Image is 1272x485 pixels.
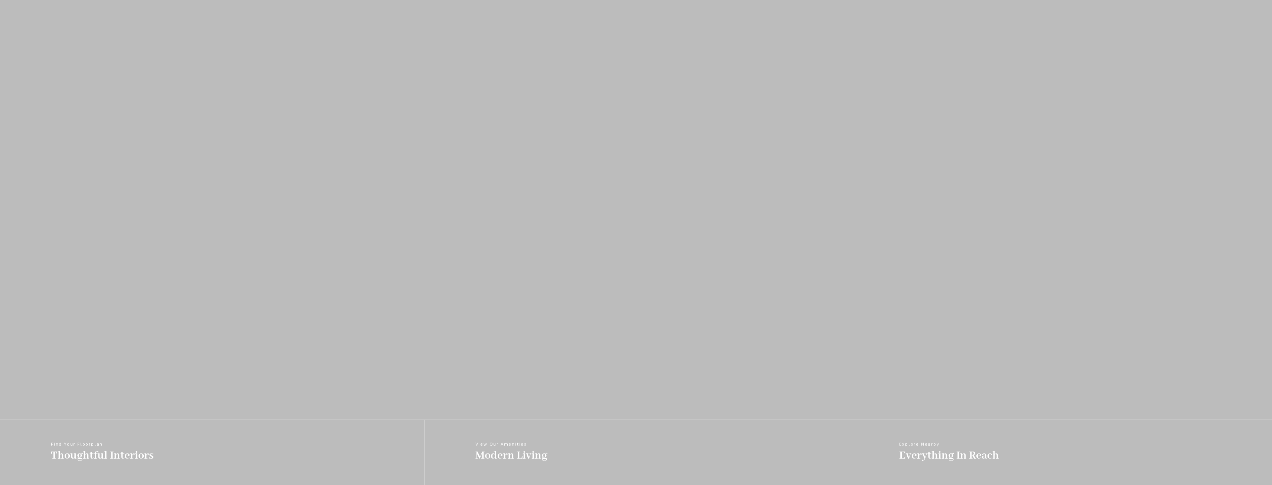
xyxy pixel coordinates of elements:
[899,449,999,463] span: Everything In Reach
[899,442,999,447] span: Explore Nearby
[424,420,848,485] a: View Our Amenities
[475,442,547,447] span: View Our Amenities
[51,442,154,447] span: Find Your Floorplan
[51,449,154,463] span: Thoughtful Interiors
[475,449,547,463] span: Modern Living
[848,420,1272,485] a: Explore Nearby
